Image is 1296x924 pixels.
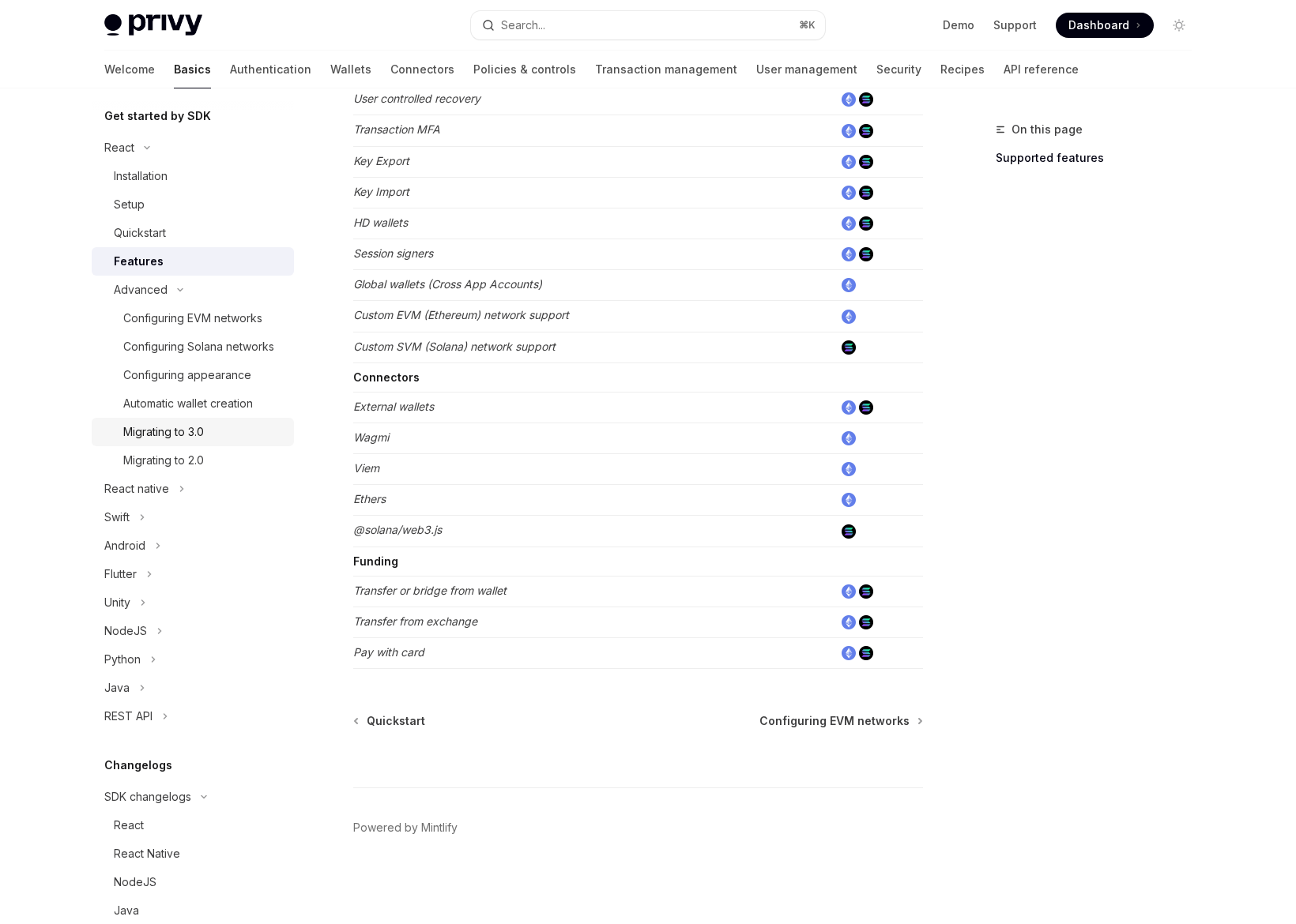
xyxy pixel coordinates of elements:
[92,162,294,190] a: Installation
[353,340,556,353] em: Custom SVM (Solana) network support
[123,394,253,413] div: Automatic wallet creation
[92,332,294,361] a: Configuring Solana networks
[114,816,144,835] div: React
[1068,17,1129,33] span: Dashboard
[842,310,856,324] img: ethereum.png
[842,431,856,445] img: ethereum.png
[859,615,873,629] img: solana.png
[353,400,434,413] em: External wallets
[104,138,134,157] div: React
[390,51,454,88] a: Connectors
[174,51,211,88] a: Basics
[943,17,974,33] a: Demo
[353,122,440,136] em: Transaction MFA
[104,508,130,527] div: Swift
[756,51,857,88] a: User management
[114,873,156,892] div: NodeJS
[842,400,856,415] img: ethereum.png
[1166,13,1192,38] button: Toggle dark mode
[353,92,480,105] em: User controlled recovery
[993,17,1037,33] a: Support
[104,622,147,640] div: NodeJS
[353,308,569,321] em: Custom EVM (Ethereum) network support
[1004,51,1079,88] a: API reference
[842,247,856,261] img: ethereum.png
[104,678,130,697] div: Java
[842,462,856,476] img: ethereum.png
[471,11,825,39] button: Search...⌘K
[353,430,389,444] em: Wagmi
[92,219,294,247] a: Quickstart
[353,614,477,628] em: Transfer from exchange
[353,820,458,836] a: Powered by Mintlify
[842,493,856,507] img: ethereum.png
[123,337,274,356] div: Configuring Solana networks
[353,554,398,568] strong: Funding
[123,366,251,385] div: Configuring appearance
[842,340,856,355] img: solana.png
[759,713,921,729] a: Configuring EVM networks
[353,277,542,291] em: Global wallets (Cross App Accounts)
[859,155,873,169] img: solana.png
[104,51,155,88] a: Welcome
[104,536,145,555] div: Android
[842,186,856,200] img: ethereum.png
[104,107,211,126] h5: Get started by SDK
[759,713,910,729] span: Configuring EVM networks
[353,492,386,505] em: Ethers
[330,51,371,88] a: Wallets
[842,124,856,138] img: ethereum.png
[876,51,921,88] a: Security
[859,584,873,599] img: solana.png
[799,19,816,32] span: ⌘ K
[859,247,873,261] img: solana.png
[353,154,409,167] em: Key Export
[114,195,145,214] div: Setup
[123,309,262,328] div: Configuring EVM networks
[842,524,856,539] img: solana.png
[92,389,294,418] a: Automatic wallet creation
[104,593,130,612] div: Unity
[123,451,204,470] div: Migrating to 2.0
[842,278,856,292] img: ethereum.png
[104,707,153,726] div: REST API
[123,423,204,441] div: Migrating to 3.0
[353,645,424,659] em: Pay with card
[859,400,873,415] img: solana.png
[859,92,873,107] img: solana.png
[104,565,137,584] div: Flutter
[92,446,294,475] a: Migrating to 2.0
[114,252,164,271] div: Features
[940,51,985,88] a: Recipes
[114,844,180,863] div: React Native
[842,584,856,599] img: ethereum.png
[353,185,409,198] em: Key Import
[1056,13,1154,38] a: Dashboard
[842,155,856,169] img: ethereum.png
[114,280,168,299] div: Advanced
[353,584,507,597] em: Transfer or bridge from wallet
[114,167,168,186] div: Installation
[353,216,408,229] em: HD wallets
[92,418,294,446] a: Migrating to 3.0
[473,51,576,88] a: Policies & controls
[92,247,294,276] a: Features
[501,16,545,35] div: Search...
[92,868,294,896] a: NodeJS
[104,650,141,669] div: Python
[859,124,873,138] img: solana.png
[842,646,856,660] img: ethereum.png
[355,713,425,729] a: Quickstart
[353,246,433,260] em: Session signers
[104,787,191,806] div: SDK changelogs
[367,713,425,729] span: Quickstart
[353,461,379,475] em: Viem
[104,14,202,36] img: light logo
[92,304,294,332] a: Configuring EVM networks
[1012,120,1083,139] span: On this page
[104,756,172,775] h5: Changelogs
[230,51,311,88] a: Authentication
[842,92,856,107] img: ethereum.png
[595,51,737,88] a: Transaction management
[353,370,420,384] strong: Connectors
